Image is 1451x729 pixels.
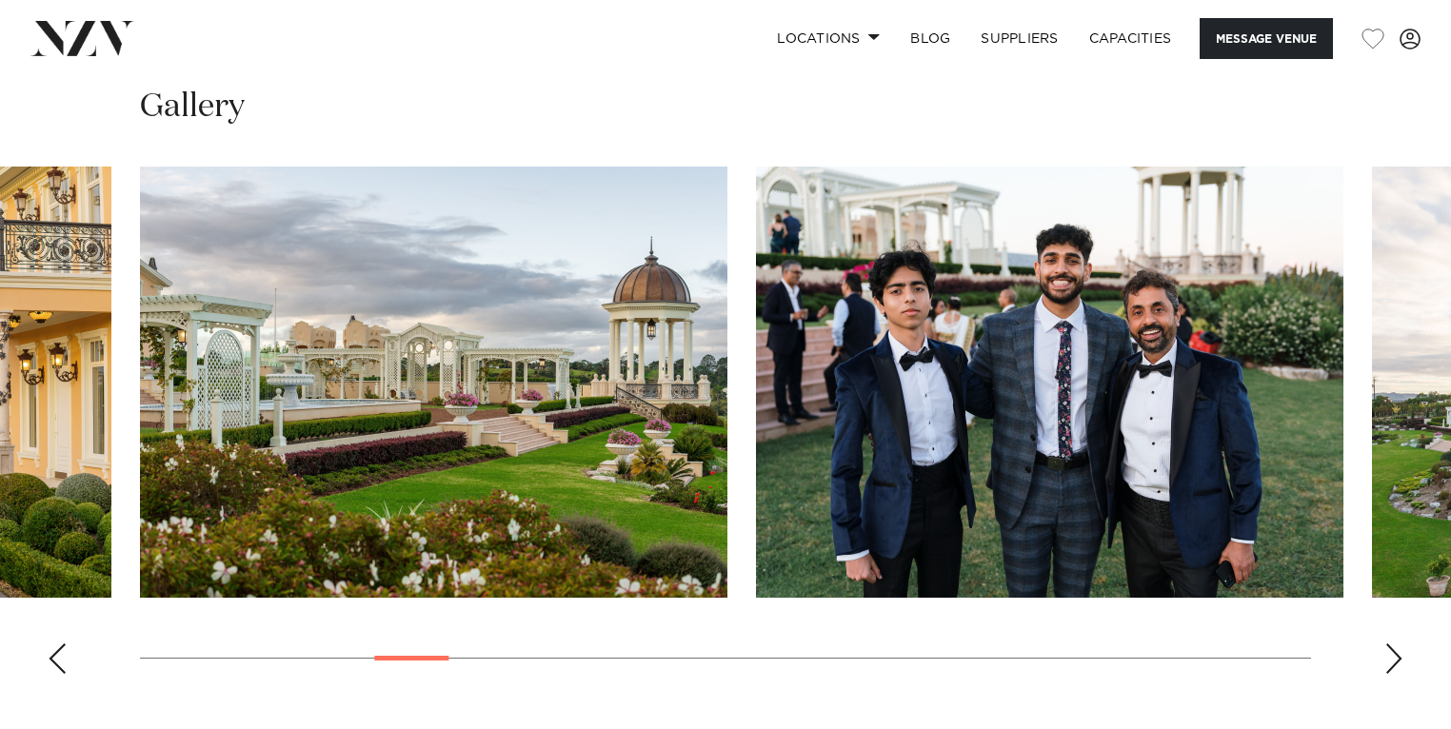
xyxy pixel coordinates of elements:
[756,167,1343,598] swiper-slide: 8 / 30
[895,18,965,59] a: BLOG
[30,21,134,55] img: nzv-logo.png
[140,86,245,128] h2: Gallery
[1074,18,1187,59] a: Capacities
[1200,18,1333,59] button: Message Venue
[140,167,727,598] swiper-slide: 7 / 30
[965,18,1073,59] a: SUPPLIERS
[762,18,895,59] a: Locations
